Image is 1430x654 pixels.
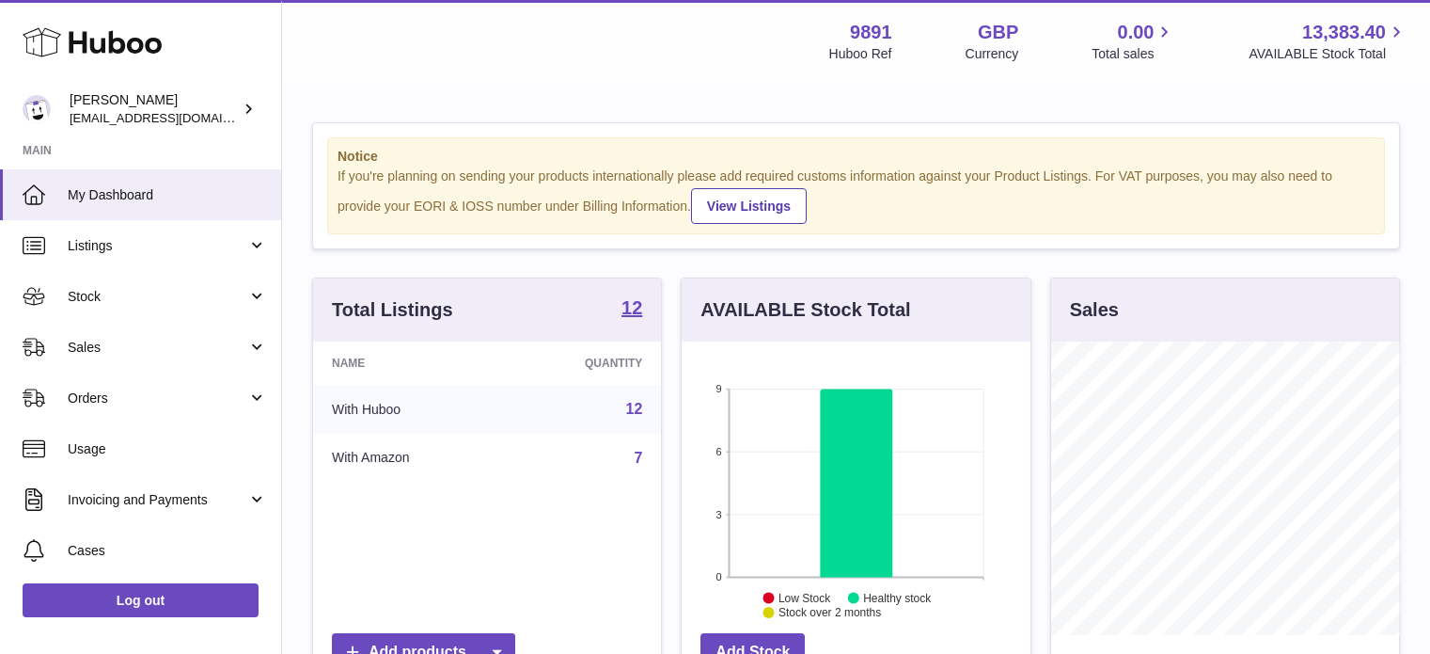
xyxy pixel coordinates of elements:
[68,237,247,255] span: Listings
[23,583,259,617] a: Log out
[313,434,504,483] td: With Amazon
[626,401,643,417] a: 12
[621,298,642,317] strong: 12
[716,446,722,457] text: 6
[863,591,932,604] text: Healthy stock
[966,45,1019,63] div: Currency
[634,450,642,466] a: 7
[1070,297,1119,323] h3: Sales
[716,383,722,394] text: 9
[1249,45,1407,63] span: AVAILABLE Stock Total
[1118,20,1155,45] span: 0.00
[850,20,892,45] strong: 9891
[829,45,892,63] div: Huboo Ref
[778,591,831,604] text: Low Stock
[691,188,807,224] a: View Listings
[313,342,504,385] th: Name
[68,288,247,306] span: Stock
[700,297,910,323] h3: AVAILABLE Stock Total
[313,385,504,434] td: With Huboo
[1092,45,1175,63] span: Total sales
[1092,20,1175,63] a: 0.00 Total sales
[70,91,239,127] div: [PERSON_NAME]
[1249,20,1407,63] a: 13,383.40 AVAILABLE Stock Total
[68,542,267,560] span: Cases
[68,390,247,407] span: Orders
[338,167,1375,224] div: If you're planning on sending your products internationally please add required customs informati...
[504,342,662,385] th: Quantity
[68,491,247,509] span: Invoicing and Payments
[338,148,1375,166] strong: Notice
[716,571,722,582] text: 0
[23,95,51,123] img: internalAdmin-9891@internal.huboo.com
[978,20,1018,45] strong: GBP
[778,606,881,619] text: Stock over 2 months
[716,508,722,519] text: 3
[621,298,642,321] a: 12
[68,440,267,458] span: Usage
[1302,20,1386,45] span: 13,383.40
[68,186,267,204] span: My Dashboard
[68,339,247,357] span: Sales
[332,297,453,323] h3: Total Listings
[70,110,276,125] span: [EMAIL_ADDRESS][DOMAIN_NAME]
